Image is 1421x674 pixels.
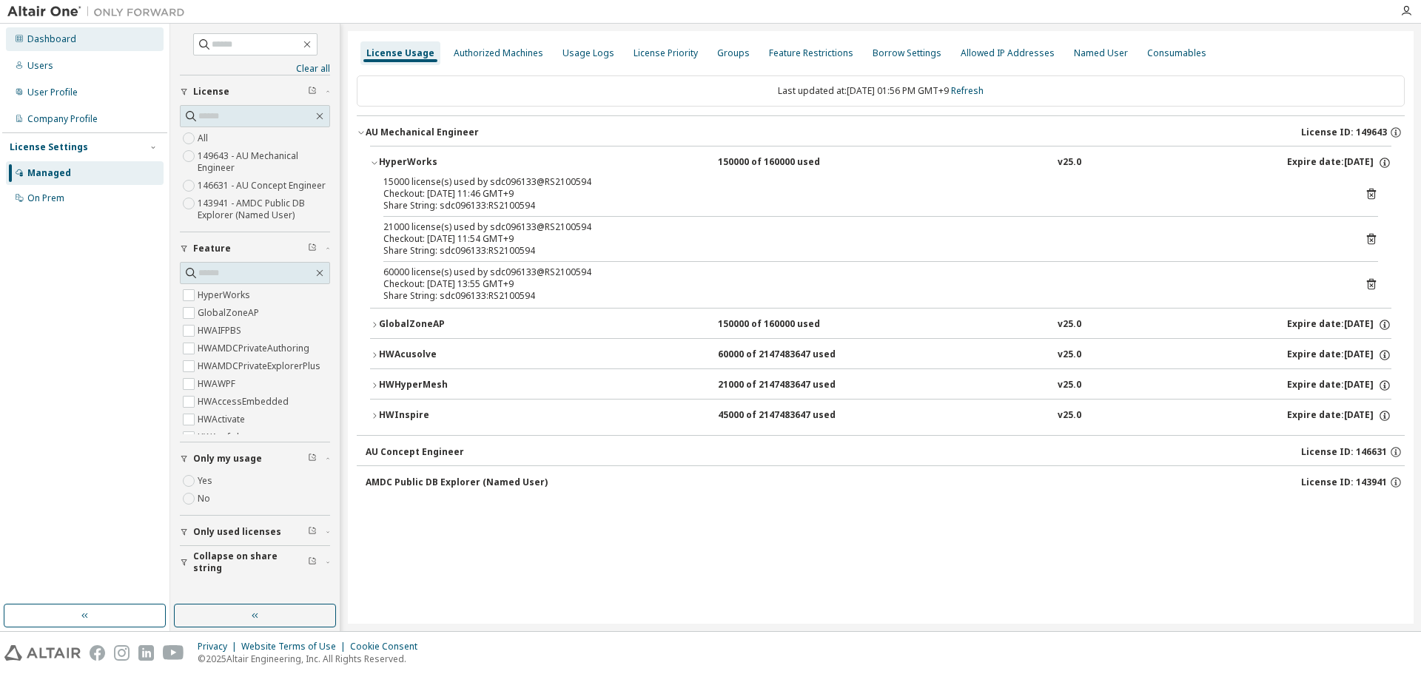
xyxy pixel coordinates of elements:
[370,146,1391,179] button: HyperWorks150000 of 160000 usedv25.0Expire date:[DATE]
[198,393,292,411] label: HWAccessEmbedded
[308,86,317,98] span: Clear filter
[1058,318,1081,331] div: v25.0
[138,645,154,661] img: linkedin.svg
[27,33,76,45] div: Dashboard
[308,453,317,465] span: Clear filter
[4,645,81,661] img: altair_logo.svg
[198,641,241,653] div: Privacy
[193,550,308,574] span: Collapse on share string
[198,129,211,147] label: All
[383,176,1343,188] div: 15000 license(s) used by sdc096133@RS2100594
[1058,348,1081,362] div: v25.0
[198,177,329,195] label: 146631 - AU Concept Engineer
[379,318,512,331] div: GlobalZoneAP
[366,466,1405,499] button: AMDC Public DB Explorer (Named User)License ID: 143941
[1058,156,1081,169] div: v25.0
[10,141,88,153] div: License Settings
[1287,379,1391,392] div: Expire date: [DATE]
[198,147,330,177] label: 149643 - AU Mechanical Engineer
[379,409,512,422] div: HWInspire
[27,167,71,179] div: Managed
[718,318,851,331] div: 150000 of 160000 used
[370,400,1391,432] button: HWInspire45000 of 2147483647 usedv25.0Expire date:[DATE]
[198,304,262,322] label: GlobalZoneAP
[180,516,330,548] button: Only used licenses
[1058,379,1081,392] div: v25.0
[193,453,262,465] span: Only my usage
[308,243,317,255] span: Clear filter
[198,322,244,340] label: HWAIFPBS
[198,340,312,357] label: HWAMDCPrivateAuthoring
[383,233,1343,245] div: Checkout: [DATE] 11:54 GMT+9
[383,278,1343,290] div: Checkout: [DATE] 13:55 GMT+9
[1301,476,1387,488] span: License ID: 143941
[1147,47,1206,59] div: Consumables
[27,87,78,98] div: User Profile
[180,63,330,75] a: Clear all
[7,4,192,19] img: Altair One
[114,645,130,661] img: instagram.svg
[198,195,330,224] label: 143941 - AMDC Public DB Explorer (Named User)
[1287,156,1391,169] div: Expire date: [DATE]
[350,641,426,653] div: Cookie Consent
[1287,348,1391,362] div: Expire date: [DATE]
[357,75,1405,107] div: Last updated at: [DATE] 01:56 PM GMT+9
[1058,409,1081,422] div: v25.0
[180,75,330,108] button: License
[180,232,330,265] button: Feature
[308,556,317,568] span: Clear filter
[383,221,1343,233] div: 21000 license(s) used by sdc096133@RS2100594
[308,526,317,538] span: Clear filter
[370,339,1391,371] button: HWAcusolve60000 of 2147483647 usedv25.0Expire date:[DATE]
[562,47,614,59] div: Usage Logs
[1287,409,1391,422] div: Expire date: [DATE]
[1301,446,1387,458] span: License ID: 146631
[769,47,853,59] div: Feature Restrictions
[241,641,350,653] div: Website Terms of Use
[718,156,851,169] div: 150000 of 160000 used
[383,188,1343,200] div: Checkout: [DATE] 11:46 GMT+9
[366,436,1405,468] button: AU Concept EngineerLicense ID: 146631
[27,60,53,72] div: Users
[27,192,64,204] div: On Prem
[193,526,281,538] span: Only used licenses
[198,357,323,375] label: HWAMDCPrivateExplorerPlus
[718,409,851,422] div: 45000 of 2147483647 used
[717,47,750,59] div: Groups
[1074,47,1128,59] div: Named User
[634,47,698,59] div: License Priority
[370,309,1391,341] button: GlobalZoneAP150000 of 160000 usedv25.0Expire date:[DATE]
[454,47,543,59] div: Authorized Machines
[379,379,512,392] div: HWHyperMesh
[379,348,512,362] div: HWAcusolve
[163,645,184,661] img: youtube.svg
[366,476,548,488] div: AMDC Public DB Explorer (Named User)
[198,653,426,665] p: © 2025 Altair Engineering, Inc. All Rights Reserved.
[370,369,1391,402] button: HWHyperMesh21000 of 2147483647 usedv25.0Expire date:[DATE]
[718,348,851,362] div: 60000 of 2147483647 used
[383,245,1343,257] div: Share String: sdc096133:RS2100594
[366,446,464,458] div: AU Concept Engineer
[198,375,238,393] label: HWAWPF
[383,200,1343,212] div: Share String: sdc096133:RS2100594
[383,290,1343,302] div: Share String: sdc096133:RS2100594
[383,266,1343,278] div: 60000 license(s) used by sdc096133@RS2100594
[198,286,253,304] label: HyperWorks
[379,156,512,169] div: HyperWorks
[180,442,330,475] button: Only my usage
[193,86,229,98] span: License
[873,47,941,59] div: Borrow Settings
[198,490,213,508] label: No
[357,116,1405,149] button: AU Mechanical EngineerLicense ID: 149643
[180,546,330,579] button: Collapse on share string
[27,113,98,125] div: Company Profile
[1301,127,1387,138] span: License ID: 149643
[198,428,245,446] label: HWAcufwh
[961,47,1055,59] div: Allowed IP Addresses
[1287,318,1391,331] div: Expire date: [DATE]
[90,645,105,661] img: facebook.svg
[366,127,479,138] div: AU Mechanical Engineer
[193,243,231,255] span: Feature
[198,411,248,428] label: HWActivate
[951,84,984,97] a: Refresh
